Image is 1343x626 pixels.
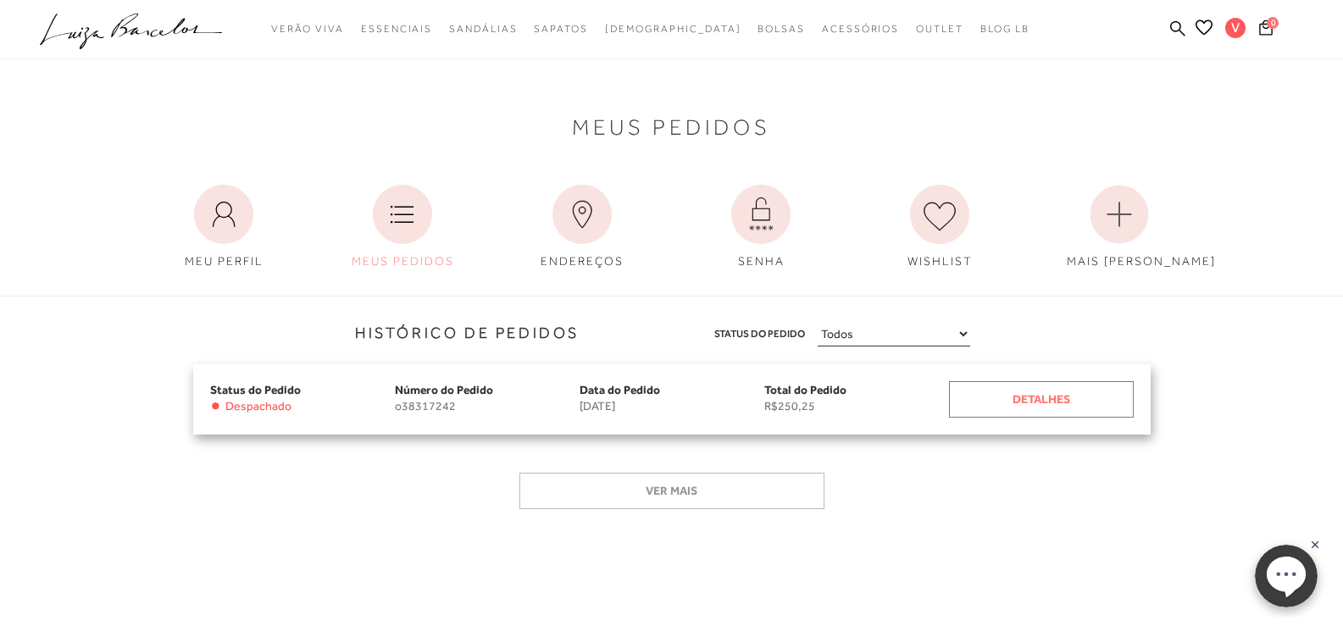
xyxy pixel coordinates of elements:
[395,399,580,413] span: o38317242
[210,383,301,396] span: Status do Pedido
[874,176,1005,279] a: WISHLIST
[449,14,517,45] a: noSubCategoriesText
[13,322,580,345] h3: Histórico de Pedidos
[1054,176,1185,279] a: MAIS [PERSON_NAME]
[764,383,846,396] span: Total do Pedido
[534,14,587,45] a: noSubCategoriesText
[916,14,963,45] a: noSubCategoriesText
[395,383,493,396] span: Número do Pedido
[916,23,963,35] span: Outlet
[696,176,826,279] a: SENHA
[572,119,771,136] span: Meus Pedidos
[758,23,805,35] span: Bolsas
[949,381,1134,418] a: Detalhes
[580,399,764,413] span: [DATE]
[764,399,949,413] span: R$250,25
[534,23,587,35] span: Sapatos
[337,176,468,279] a: MEUS PEDIDOS
[541,254,624,268] span: ENDEREÇOS
[519,473,824,509] button: Ver mais
[210,399,221,413] span: •
[758,14,805,45] a: noSubCategoriesText
[822,14,899,45] a: noSubCategoriesText
[714,325,805,343] span: Status do Pedido
[1218,17,1254,43] button: V
[1067,254,1216,268] span: MAIS [PERSON_NAME]
[1254,19,1278,42] button: 0
[980,14,1029,45] a: BLOG LB
[449,23,517,35] span: Sandálias
[822,23,899,35] span: Acessórios
[907,254,973,268] span: WISHLIST
[361,14,432,45] a: noSubCategoriesText
[517,176,647,279] a: ENDEREÇOS
[580,383,660,396] span: Data do Pedido
[361,23,432,35] span: Essenciais
[271,14,344,45] a: noSubCategoriesText
[738,254,785,268] span: SENHA
[185,254,264,268] span: MEU PERFIL
[605,14,741,45] a: noSubCategoriesText
[605,23,741,35] span: [DEMOGRAPHIC_DATA]
[158,176,289,279] a: MEU PERFIL
[225,399,291,413] span: Despachado
[271,23,344,35] span: Verão Viva
[352,254,454,268] span: MEUS PEDIDOS
[1225,18,1246,38] span: V
[1267,17,1279,29] span: 0
[980,23,1029,35] span: BLOG LB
